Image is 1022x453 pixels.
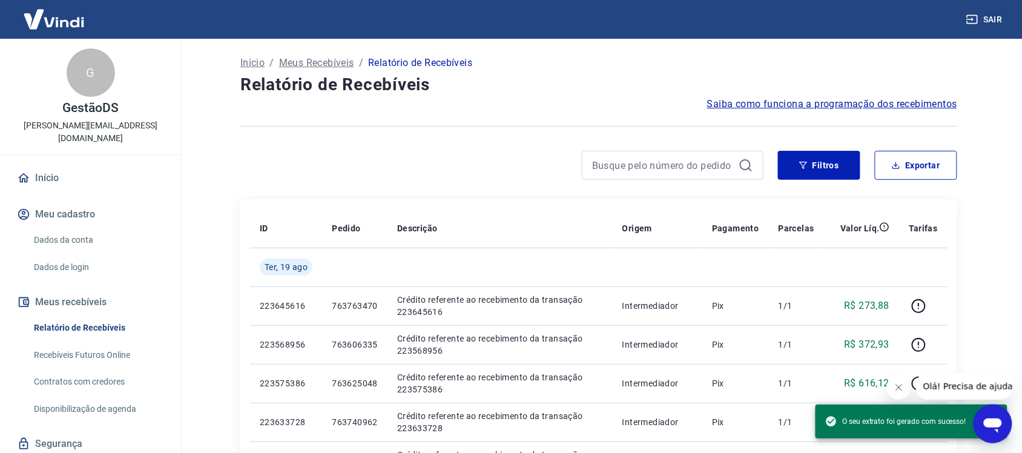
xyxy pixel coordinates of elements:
p: 763625048 [332,377,378,389]
p: 763763470 [332,300,378,312]
p: Relatório de Recebíveis [368,56,472,70]
button: Filtros [778,151,860,180]
p: Intermediador [622,377,693,389]
p: Crédito referente ao recebimento da transação 223568956 [397,332,603,357]
span: Olá! Precisa de ajuda? [7,8,102,18]
p: Intermediador [622,300,693,312]
p: Intermediador [622,339,693,351]
p: Descrição [397,222,438,234]
a: Dados da conta [29,228,166,253]
a: Recebíveis Futuros Online [29,343,166,368]
a: Disponibilização de agenda [29,397,166,422]
p: Crédito referente ao recebimento da transação 223633728 [397,410,603,434]
p: 1/1 [779,416,814,428]
p: Tarifas [909,222,938,234]
a: Meus Recebíveis [279,56,354,70]
h4: Relatório de Recebíveis [240,73,957,97]
a: Início [240,56,265,70]
p: 1/1 [779,377,814,389]
p: R$ 616,12 [845,376,890,391]
iframe: Botão para abrir a janela de mensagens [974,405,1012,443]
p: Pix [712,416,759,428]
span: Ter, 19 ago [265,261,308,273]
button: Meus recebíveis [15,289,166,316]
p: 223645616 [260,300,312,312]
p: GestãoDS [62,102,119,114]
a: Relatório de Recebíveis [29,316,166,340]
span: O seu extrato foi gerado com sucesso! [825,415,966,428]
p: 1/1 [779,339,814,351]
button: Sair [964,8,1007,31]
iframe: Fechar mensagem [887,375,911,400]
button: Meu cadastro [15,201,166,228]
a: Início [15,165,166,191]
a: Saiba como funciona a programação dos recebimentos [707,97,957,111]
p: 223633728 [260,416,312,428]
img: Vindi [15,1,93,38]
p: Intermediador [622,416,693,428]
p: 223575386 [260,377,312,389]
p: R$ 372,93 [845,337,890,352]
p: Origem [622,222,652,234]
p: 763740962 [332,416,378,428]
p: 1/1 [779,300,814,312]
p: R$ 273,88 [845,299,890,313]
p: Pagamento [712,222,759,234]
p: Parcelas [779,222,814,234]
input: Busque pelo número do pedido [592,156,734,174]
p: ID [260,222,268,234]
a: Contratos com credores [29,369,166,394]
p: / [269,56,274,70]
p: Pix [712,377,759,389]
div: G [67,48,115,97]
p: Crédito referente ao recebimento da transação 223645616 [397,294,603,318]
p: 763606335 [332,339,378,351]
a: Dados de login [29,255,166,280]
p: 223568956 [260,339,312,351]
p: / [359,56,363,70]
p: [PERSON_NAME][EMAIL_ADDRESS][DOMAIN_NAME] [10,119,171,145]
p: Crédito referente ao recebimento da transação 223575386 [397,371,603,395]
p: Pix [712,300,759,312]
button: Exportar [875,151,957,180]
p: Valor Líq. [840,222,880,234]
p: Pix [712,339,759,351]
iframe: Mensagem da empresa [916,373,1012,400]
p: Pedido [332,222,360,234]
